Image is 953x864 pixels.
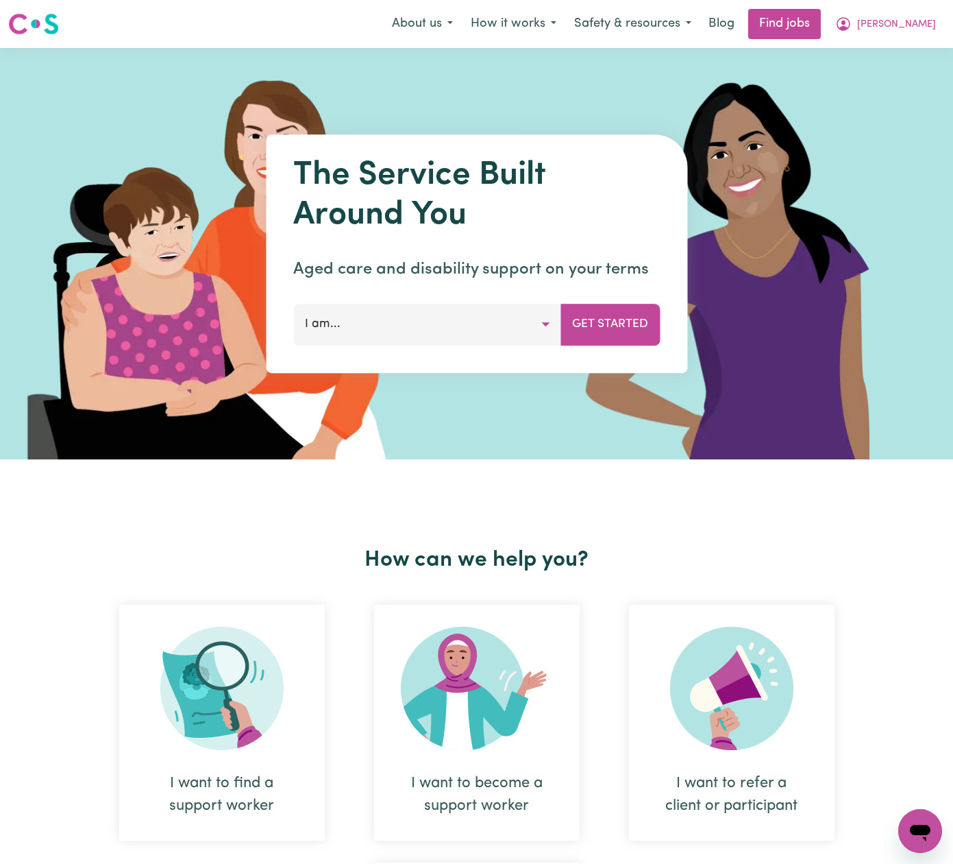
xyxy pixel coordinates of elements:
[95,547,859,573] h2: How can we help you?
[8,12,59,36] img: Careseekers logo
[700,9,743,39] a: Blog
[565,10,700,38] button: Safety & resources
[407,772,547,817] div: I want to become a support worker
[119,605,325,841] div: I want to find a support worker
[152,772,292,817] div: I want to find a support worker
[160,627,284,750] img: Search
[374,605,580,841] div: I want to become a support worker
[560,304,660,345] button: Get Started
[898,809,942,853] iframe: Button to launch messaging window
[383,10,462,38] button: About us
[857,17,936,32] span: [PERSON_NAME]
[293,156,660,235] h1: The Service Built Around You
[670,627,793,750] img: Refer
[662,772,802,817] div: I want to refer a client or participant
[629,605,834,841] div: I want to refer a client or participant
[462,10,565,38] button: How it works
[748,9,821,39] a: Find jobs
[293,304,561,345] button: I am...
[401,627,553,750] img: Become Worker
[293,257,660,282] p: Aged care and disability support on your terms
[8,8,59,40] a: Careseekers logo
[826,10,945,38] button: My Account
